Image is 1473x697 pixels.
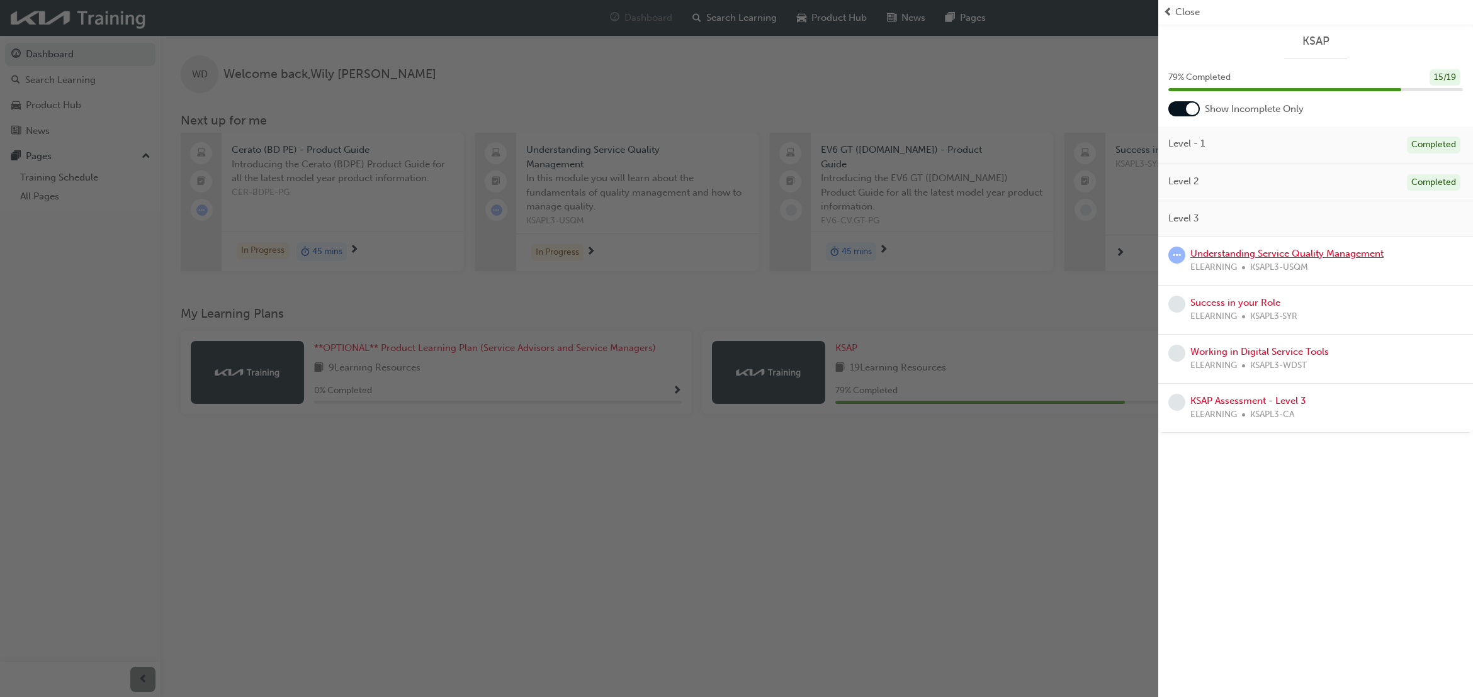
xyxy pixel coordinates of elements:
span: ELEARNING [1190,408,1237,422]
a: KSAP [1168,34,1463,48]
span: learningRecordVerb_NONE-icon [1168,296,1185,313]
div: Completed [1407,137,1460,153]
a: Working in Digital Service Tools [1190,346,1329,357]
div: Completed [1407,174,1460,191]
span: Level 2 [1168,174,1199,189]
a: Success in your Role [1190,297,1280,308]
span: KSAPL3-SYR [1250,309,1297,324]
span: Show Incomplete Only [1205,102,1304,116]
span: Close [1175,5,1200,20]
span: learningRecordVerb_ATTEMPT-icon [1168,247,1185,264]
span: Level - 1 [1168,137,1205,151]
span: ELEARNING [1190,309,1237,324]
span: learningRecordVerb_NONE-icon [1168,394,1185,411]
span: KSAPL3-CA [1250,408,1294,422]
a: Understanding Service Quality Management [1190,248,1384,259]
button: prev-iconClose [1163,5,1468,20]
div: 15 / 19 [1430,69,1460,86]
span: Level 3 [1168,211,1199,226]
span: prev-icon [1163,5,1173,20]
span: ELEARNING [1190,359,1237,373]
span: KSAPL3-USQM [1250,260,1308,275]
span: 79 % Completed [1168,70,1231,85]
span: ELEARNING [1190,260,1237,275]
span: KSAPL3-WDST [1250,359,1307,373]
a: KSAP Assessment - Level 3 [1190,395,1306,406]
span: learningRecordVerb_NONE-icon [1168,345,1185,362]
